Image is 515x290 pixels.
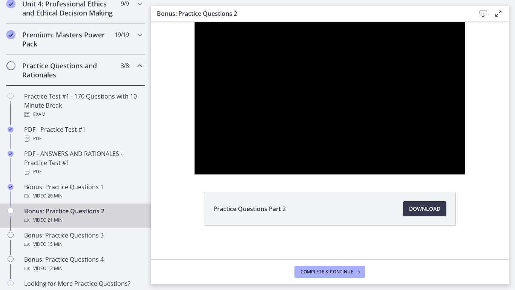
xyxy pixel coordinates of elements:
div: PDF - Practice Test #1 [24,125,142,143]
div: PDF [24,134,142,143]
span: Practice Questions Part 2 [213,204,286,213]
span: · 20 min [46,191,63,201]
div: Bonus: Practice Questions 4 [24,255,142,273]
div: Bonus: Practice Questions 3 [24,231,142,249]
div: Practice Test #1 - 170 Questions with 10 Minute Break [24,92,142,119]
h2: Practice Questions and Rationales [22,61,114,79]
div: Video [24,264,142,273]
a: Download [403,201,446,216]
button: Complete & continue [294,266,365,278]
h3: Bonus: Practice Questions 2 [157,9,464,18]
div: Video [24,216,142,225]
span: Download [409,204,440,213]
i: Completed [8,184,14,190]
div: Bonus: Practice Questions 1 [24,182,142,201]
span: Complete & continue [300,269,353,275]
div: Exam [24,110,142,119]
i: Completed [6,30,15,39]
span: · 21 min [46,216,63,225]
span: 19 / 19 [115,30,129,39]
div: Video [24,191,142,201]
iframe: Video Lesson [151,22,509,174]
div: PDF [24,167,142,176]
div: Video [24,240,142,249]
i: Completed [8,126,14,133]
span: · 12 min [46,264,63,273]
i: Completed [8,151,14,157]
span: 3 / 8 [121,61,129,70]
span: · 15 min [46,240,63,249]
div: Bonus: Practice Questions 2 [24,207,142,225]
h2: Premium: Masters Power Pack [22,30,114,48]
div: PDF - ANSWERS AND RATIONALES - Practice Test #1 [24,149,142,176]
